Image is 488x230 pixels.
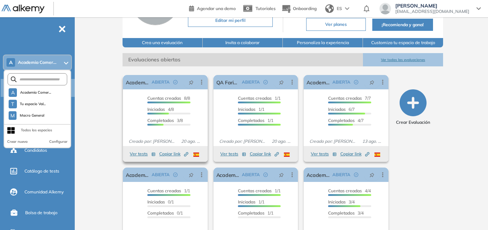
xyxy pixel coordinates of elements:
[307,75,330,89] a: Academia comercial test único
[332,172,350,178] span: ABIERTA
[369,79,374,85] span: pushpin
[216,75,239,89] a: QA Farid - custom-email 2
[147,188,190,193] span: 1/1
[216,138,269,145] span: Creado por: [PERSON_NAME]
[238,210,273,216] span: 1/1
[1,5,45,14] img: Logo
[183,76,199,88] button: pushpin
[354,173,358,177] span: check-circle
[337,5,342,12] span: ES
[21,127,52,133] div: Todos los espacios
[238,199,255,205] span: Iniciadas
[173,173,178,177] span: check-circle
[328,210,355,216] span: Completados
[188,14,273,27] button: Editar mi perfil
[328,95,362,101] span: Cuentas creadas
[328,107,346,112] span: Iniciadas
[250,151,279,157] span: Copiar link
[242,79,260,85] span: ABIERTA
[332,79,350,85] span: ABIERTA
[197,6,236,11] span: Agendar una demo
[452,196,488,230] iframe: Chat Widget
[19,113,45,118] span: Macro General
[263,80,268,84] span: check-circle
[328,199,355,205] span: 3/4
[24,189,64,195] span: Comunidad Alkemy
[279,172,284,178] span: pushpin
[203,38,283,47] button: Invita a colaborar
[325,4,334,13] img: world
[363,53,443,66] button: Ver todas las evaluaciones
[238,95,281,101] span: 1/1
[328,199,346,205] span: Iniciadas
[7,139,28,145] button: Crear nuevo
[147,118,174,123] span: Completados
[10,113,15,118] span: M
[238,95,272,101] span: Cuentas creadas
[328,118,355,123] span: Completados
[238,210,264,216] span: Completados
[178,138,204,145] span: 20 ago. 2025
[147,107,174,112] span: 4/8
[126,138,178,145] span: Creado por: [PERSON_NAME]
[269,138,295,145] span: 20 ago. 2025
[345,7,349,10] img: arrow
[328,188,371,193] span: 4/4
[126,168,149,182] a: Academia Comercial Experto
[328,107,355,112] span: 6/7
[242,172,260,178] span: ABIERTA
[284,152,290,157] img: ESP
[372,19,433,31] button: ¡Recomienda y gana!
[395,9,469,14] span: [EMAIL_ADDRESS][DOMAIN_NAME]
[374,152,380,157] img: ESP
[273,169,289,180] button: pushpin
[363,38,443,47] button: Customiza tu espacio de trabajo
[18,60,56,65] span: Academia Comer...
[354,80,358,84] span: check-circle
[340,150,369,158] button: Copiar link
[147,118,183,123] span: 3/8
[147,210,174,216] span: Completados
[452,196,488,230] div: Widget de chat
[369,172,374,178] span: pushpin
[238,107,255,112] span: Iniciadas
[216,168,239,182] a: Academia Comercial Calificado
[152,172,170,178] span: ABIERTA
[273,76,289,88] button: pushpin
[159,150,188,158] button: Copiar link
[11,90,15,95] span: A
[279,79,284,85] span: pushpin
[24,147,47,154] span: Candidatos
[25,210,57,216] span: Bolsa de trabajo
[364,76,380,88] button: pushpin
[20,101,46,107] span: Tu espacio Val...
[9,60,13,65] span: A
[159,151,188,157] span: Copiar link
[328,210,364,216] span: 3/4
[147,199,165,205] span: Iniciadas
[238,199,264,205] span: 1/1
[328,118,364,123] span: 4/7
[328,95,371,101] span: 7/7
[147,210,183,216] span: 0/1
[173,80,178,84] span: check-circle
[364,169,380,180] button: pushpin
[283,38,363,47] button: Personaliza la experiencia
[123,38,203,47] button: Crea una evaluación
[189,172,194,178] span: pushpin
[147,188,181,193] span: Cuentas creadas
[340,151,369,157] span: Copiar link
[306,18,366,31] button: Ver planes
[238,118,264,123] span: Completados
[147,95,181,101] span: Cuentas creadas
[130,150,156,158] button: Ver tests
[123,53,363,66] span: Evaluaciones abiertas
[395,3,469,9] span: [PERSON_NAME]
[311,150,337,158] button: Ver tests
[238,107,264,112] span: 1/1
[147,199,174,205] span: 0/1
[126,75,149,89] a: Academia Comercial
[307,138,359,145] span: Creado por: [PERSON_NAME]
[359,138,386,145] span: 13 ago. 2025
[238,188,272,193] span: Cuentas creadas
